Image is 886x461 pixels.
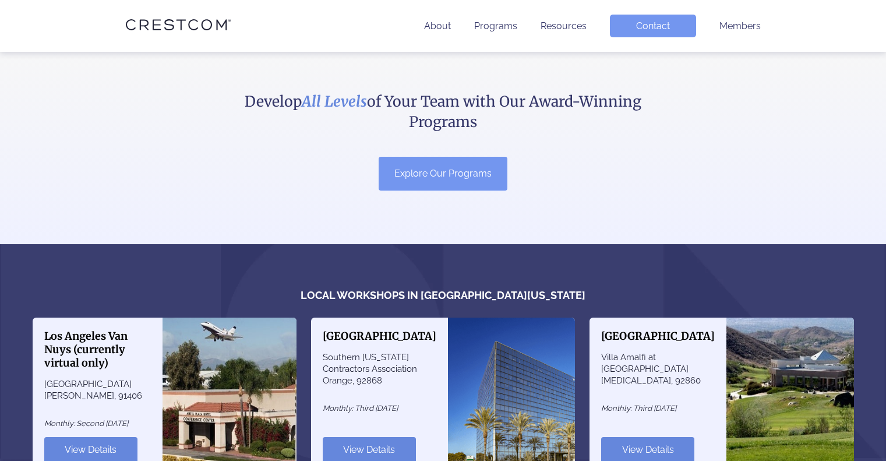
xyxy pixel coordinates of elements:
[302,92,367,111] i: All Levels
[719,20,761,31] a: Members
[601,351,715,386] p: Villa Amalfi at [GEOGRAPHIC_DATA] [MEDICAL_DATA], 92860
[236,92,651,132] h4: Develop of Your Team with Our Award-Winning Programs
[601,403,715,430] p: Monthly: Third [DATE]
[323,403,436,430] p: Monthly: Third [DATE]
[44,418,151,430] p: Monthly: Second [DATE]
[323,329,436,343] h6: [GEOGRAPHIC_DATA]
[33,291,854,300] h3: LOCAL WORKSHOPS IN [GEOGRAPHIC_DATA][US_STATE]
[424,20,451,31] a: About
[44,329,151,369] h6: Los Angeles Van Nuys (currently virtual only)
[323,351,436,386] p: Southern [US_STATE] Contractors Association Orange, 92868
[44,378,151,402] p: [GEOGRAPHIC_DATA] [PERSON_NAME], 91406
[601,329,715,343] h6: [GEOGRAPHIC_DATA]
[474,20,517,31] a: Programs
[541,20,587,31] a: Resources
[610,15,696,37] a: Contact
[379,157,507,191] a: Explore Our Programs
